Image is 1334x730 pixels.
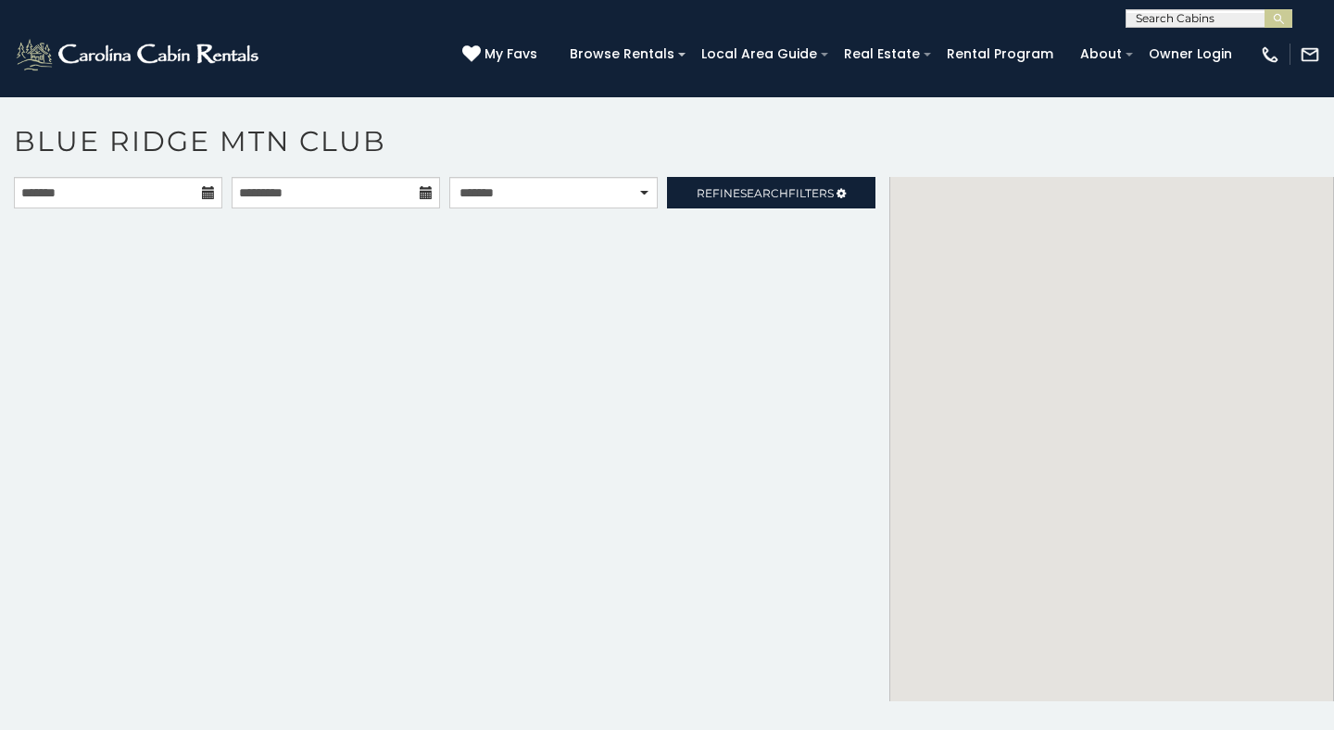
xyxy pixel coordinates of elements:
[835,40,929,69] a: Real Estate
[14,36,264,73] img: White-1-2.png
[692,40,826,69] a: Local Area Guide
[697,186,834,200] span: Refine Filters
[667,177,875,208] a: RefineSearchFilters
[1071,40,1131,69] a: About
[938,40,1063,69] a: Rental Program
[462,44,542,65] a: My Favs
[560,40,684,69] a: Browse Rentals
[1139,40,1241,69] a: Owner Login
[1260,44,1280,65] img: phone-regular-white.png
[740,186,788,200] span: Search
[1300,44,1320,65] img: mail-regular-white.png
[485,44,537,64] span: My Favs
